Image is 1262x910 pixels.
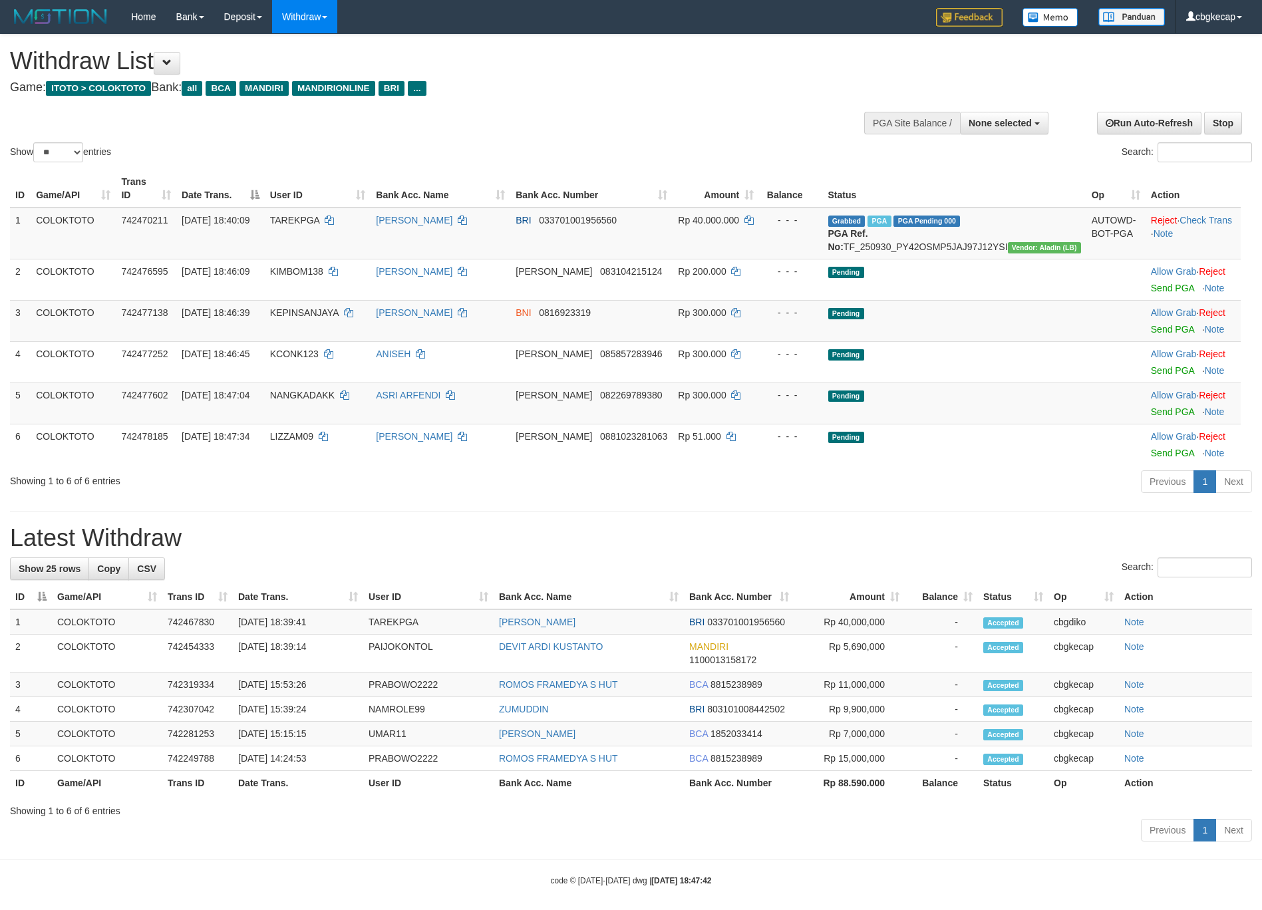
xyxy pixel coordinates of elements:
[794,585,905,609] th: Amount: activate to sort column ascending
[1151,349,1196,359] a: Allow Grab
[1141,819,1194,841] a: Previous
[983,704,1023,716] span: Accepted
[121,307,168,318] span: 742477138
[363,673,494,697] td: PRABOWO2222
[162,697,233,722] td: 742307042
[182,266,249,277] span: [DATE] 18:46:09
[10,142,111,162] label: Show entries
[121,266,168,277] span: 742476595
[499,679,618,690] a: ROMOS FRAMEDYA S HUT
[10,673,52,697] td: 3
[764,265,817,278] div: - - -
[823,208,1086,259] td: TF_250930_PY42OSMP5JAJ97J12YSI
[1146,208,1241,259] td: · ·
[1205,406,1225,417] a: Note
[764,214,817,227] div: - - -
[1048,585,1119,609] th: Op: activate to sort column ascending
[764,306,817,319] div: - - -
[233,697,363,722] td: [DATE] 15:39:24
[52,771,162,796] th: Game/API
[31,170,116,208] th: Game/API: activate to sort column ascending
[10,746,52,771] td: 6
[162,585,233,609] th: Trans ID: activate to sort column ascending
[1154,228,1174,239] a: Note
[233,609,363,635] td: [DATE] 18:39:41
[270,215,319,226] span: TAREKPGA
[983,680,1023,691] span: Accepted
[1048,722,1119,746] td: cbgkecap
[363,722,494,746] td: UMAR11
[33,142,83,162] select: Showentries
[121,390,168,400] span: 742477602
[1124,728,1144,739] a: Note
[1151,307,1199,318] span: ·
[1122,142,1252,162] label: Search:
[88,557,129,580] a: Copy
[233,635,363,673] td: [DATE] 18:39:14
[539,215,617,226] span: Copy 033701001956560 to clipboard
[499,641,603,652] a: DEVIT ARDI KUSTANTO
[233,722,363,746] td: [DATE] 15:15:15
[1098,8,1165,26] img: panduan.png
[97,563,120,574] span: Copy
[121,349,168,359] span: 742477252
[270,349,319,359] span: KCONK123
[162,771,233,796] th: Trans ID
[182,390,249,400] span: [DATE] 18:47:04
[10,609,52,635] td: 1
[828,432,864,443] span: Pending
[707,617,785,627] span: Copy 033701001956560 to clipboard
[1151,349,1199,359] span: ·
[376,266,452,277] a: [PERSON_NAME]
[1151,390,1196,400] a: Allow Grab
[1151,448,1194,458] a: Send PGA
[1193,819,1216,841] a: 1
[1205,283,1225,293] a: Note
[182,81,202,96] span: all
[978,585,1048,609] th: Status: activate to sort column ascending
[1158,557,1252,577] input: Search:
[600,349,662,359] span: Copy 085857283946 to clipboard
[893,216,960,227] span: PGA Pending
[10,208,31,259] td: 1
[689,641,728,652] span: MANDIRI
[1215,470,1252,493] a: Next
[1199,349,1225,359] a: Reject
[162,722,233,746] td: 742281253
[764,430,817,443] div: - - -
[10,722,52,746] td: 5
[1205,365,1225,376] a: Note
[794,771,905,796] th: Rp 88.590.000
[363,746,494,771] td: PRABOWO2222
[710,679,762,690] span: Copy 8815238989 to clipboard
[516,215,531,226] span: BRI
[710,728,762,739] span: Copy 1852033414 to clipboard
[828,216,866,227] span: Grabbed
[182,431,249,442] span: [DATE] 18:47:34
[52,746,162,771] td: COLOKTOTO
[710,753,762,764] span: Copy 8815238989 to clipboard
[1151,307,1196,318] a: Allow Grab
[764,347,817,361] div: - - -
[1146,170,1241,208] th: Action
[794,635,905,673] td: Rp 5,690,000
[1151,266,1199,277] span: ·
[376,215,452,226] a: [PERSON_NAME]
[10,635,52,673] td: 2
[1048,609,1119,635] td: cbgdiko
[1151,324,1194,335] a: Send PGA
[233,585,363,609] th: Date Trans.: activate to sort column ascending
[162,673,233,697] td: 742319334
[270,431,313,442] span: LIZZAM09
[376,431,452,442] a: [PERSON_NAME]
[376,307,452,318] a: [PERSON_NAME]
[499,617,575,627] a: [PERSON_NAME]
[239,81,289,96] span: MANDIRI
[31,382,116,424] td: COLOKTOTO
[828,390,864,402] span: Pending
[10,341,31,382] td: 4
[499,753,618,764] a: ROMOS FRAMEDYA S HUT
[1193,470,1216,493] a: 1
[265,170,371,208] th: User ID: activate to sort column ascending
[376,390,440,400] a: ASRI ARFENDI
